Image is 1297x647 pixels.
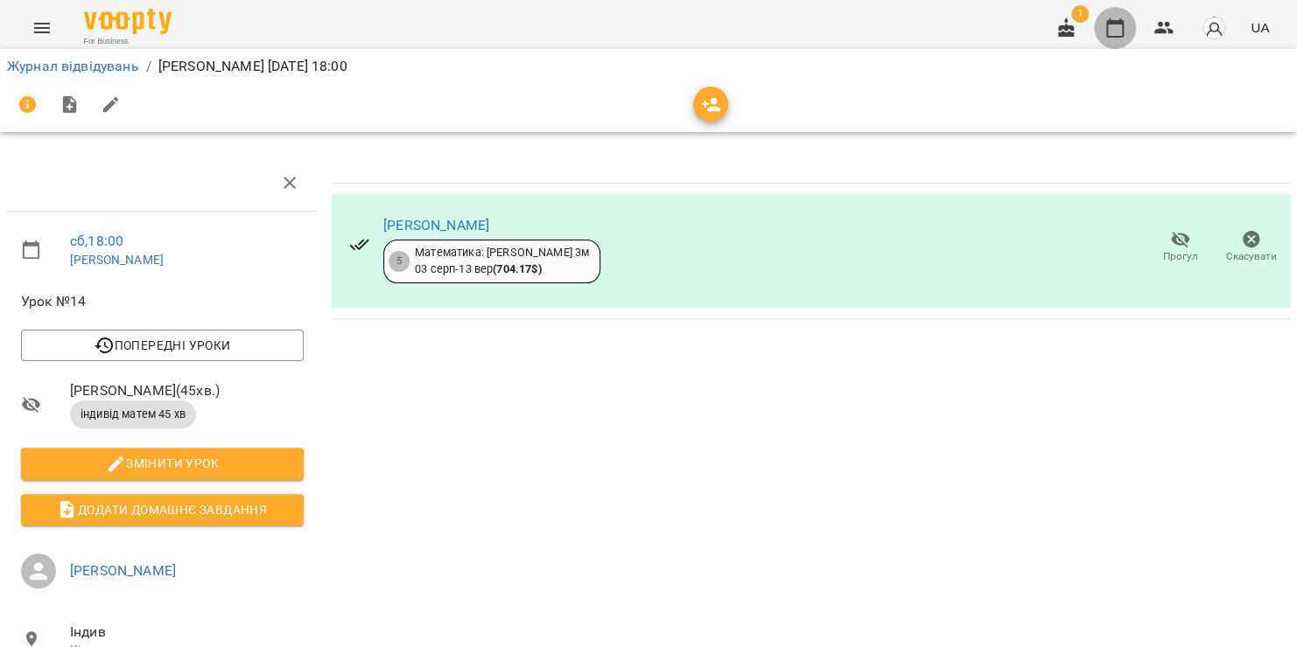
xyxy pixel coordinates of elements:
[21,448,304,479] button: Змінити урок
[383,217,489,233] a: [PERSON_NAME]
[146,56,151,77] li: /
[70,407,196,422] span: індивід матем 45 хв
[70,233,123,249] a: сб , 18:00
[84,9,172,34] img: Voopty Logo
[21,7,63,49] button: Menu
[389,251,410,272] div: 5
[1163,249,1198,264] span: Прогул
[21,330,304,361] button: Попередні уроки
[70,622,304,643] span: Індив
[415,245,589,277] div: Математика: [PERSON_NAME] 3м 03 серп - 13 вер
[35,335,290,356] span: Попередні уроки
[1251,18,1269,37] span: UA
[21,291,304,312] span: Урок №14
[158,56,347,77] p: [PERSON_NAME] [DATE] 18:00
[70,253,164,267] a: [PERSON_NAME]
[1244,11,1276,44] button: UA
[1226,249,1277,264] span: Скасувати
[70,380,304,401] span: [PERSON_NAME] ( 45 хв. )
[7,56,1290,77] nav: breadcrumb
[70,562,176,579] a: [PERSON_NAME]
[493,262,541,275] b: ( 704.17 $ )
[35,453,290,474] span: Змінити урок
[35,499,290,520] span: Додати домашнє завдання
[1216,223,1286,272] button: Скасувати
[1071,5,1089,23] span: 1
[1202,16,1226,40] img: avatar_s.png
[1145,223,1216,272] button: Прогул
[21,494,304,525] button: Додати домашнє завдання
[7,58,139,74] a: Журнал відвідувань
[84,36,172,47] span: For Business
